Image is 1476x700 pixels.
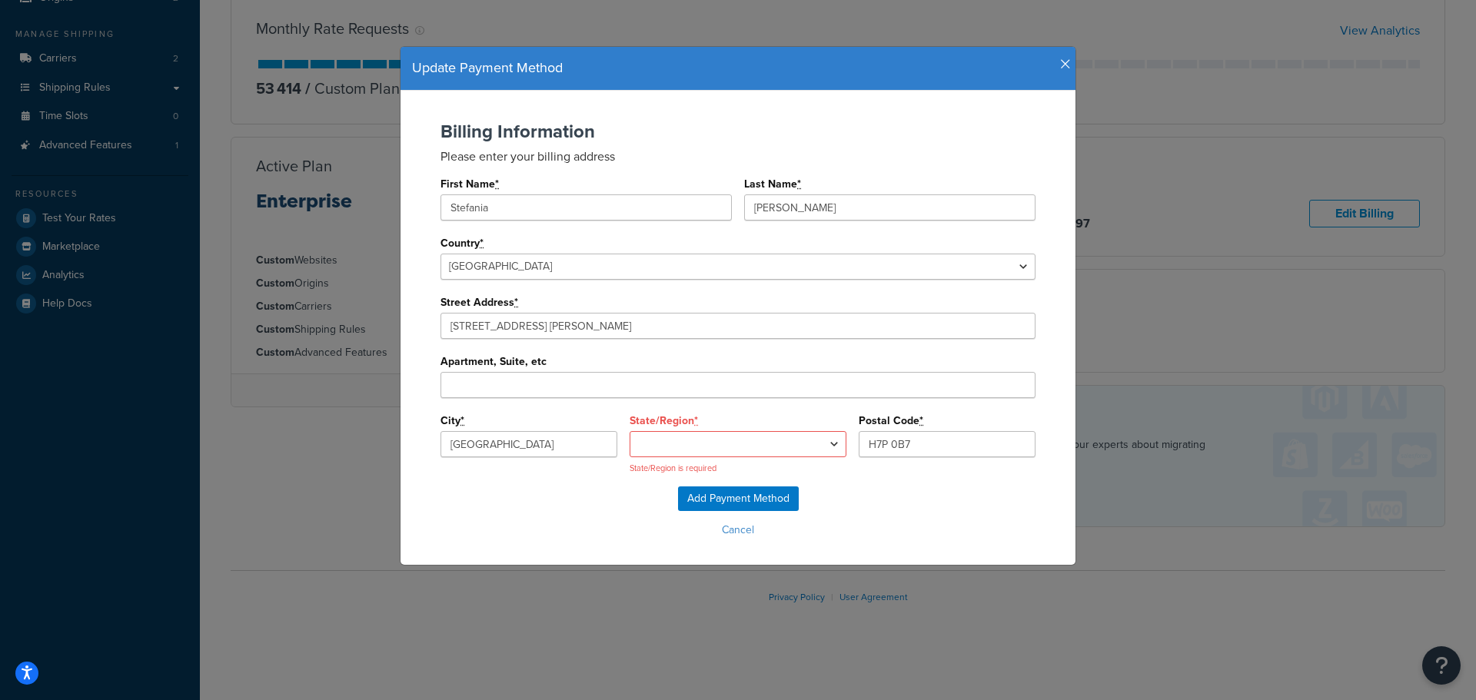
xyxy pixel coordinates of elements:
[440,121,1036,141] h2: Billing Information
[630,463,846,474] span: State/Region is required
[440,356,547,367] label: Apartment, Suite, etc
[412,58,1064,78] h4: Update Payment Method
[460,413,464,429] abbr: required
[744,178,802,191] label: Last Name
[495,176,499,192] abbr: required
[440,148,1036,165] p: Please enter your billing address
[514,294,518,310] abbr: required
[440,297,519,309] label: Street Address
[694,413,698,429] abbr: required
[859,415,924,427] label: Postal Code
[480,235,484,251] abbr: required
[797,176,801,192] abbr: required
[440,415,465,427] label: City
[440,313,1036,339] input: Enter a location
[630,415,699,427] label: State/Region
[416,519,1060,542] button: Cancel
[440,178,500,191] label: First Name
[919,413,923,429] abbr: required
[678,486,799,511] input: Add Payment Method
[440,237,484,250] label: Country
